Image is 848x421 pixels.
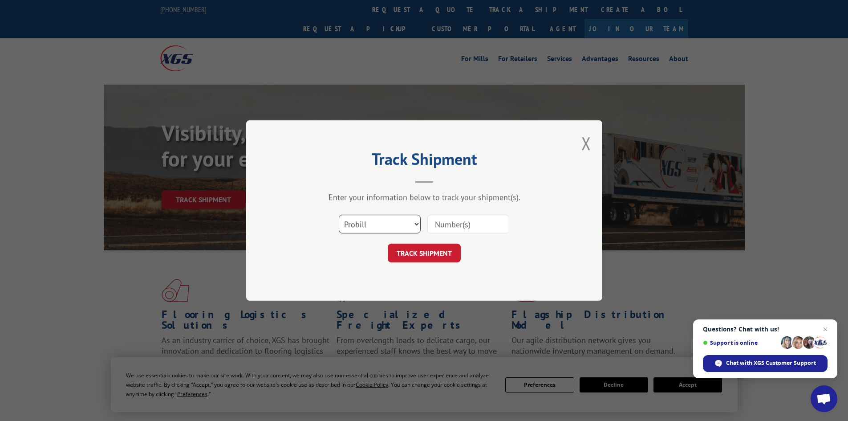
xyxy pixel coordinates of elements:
[291,192,558,202] div: Enter your information below to track your shipment(s).
[811,385,837,412] div: Open chat
[726,359,816,367] span: Chat with XGS Customer Support
[703,355,828,372] div: Chat with XGS Customer Support
[703,326,828,333] span: Questions? Chat with us!
[291,153,558,170] h2: Track Shipment
[388,244,461,262] button: TRACK SHIPMENT
[703,339,778,346] span: Support is online
[427,215,509,233] input: Number(s)
[581,131,591,155] button: Close modal
[820,324,831,335] span: Close chat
